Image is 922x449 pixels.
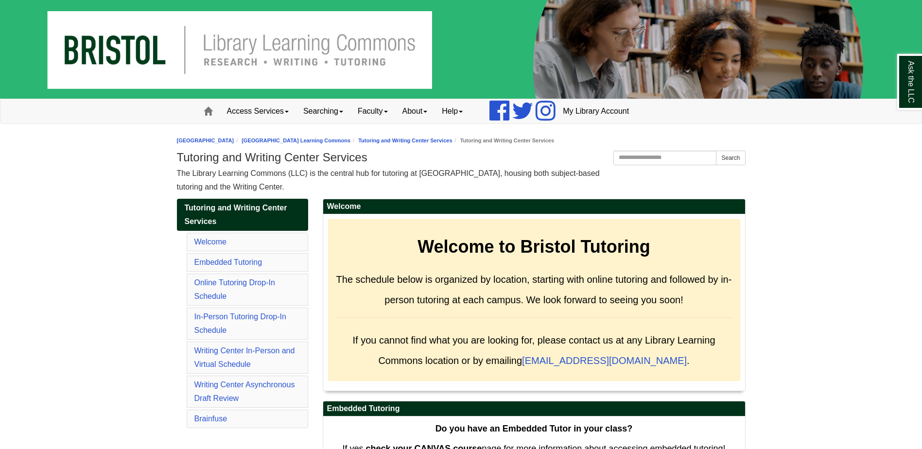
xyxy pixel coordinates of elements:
[418,237,650,257] strong: Welcome to Bristol Tutoring
[194,312,286,334] a: In-Person Tutoring Drop-In Schedule
[556,99,636,123] a: My Library Account
[323,199,745,214] h2: Welcome
[177,199,308,231] a: Tutoring and Writing Center Services
[452,136,554,145] li: Tutoring and Writing Center Services
[323,401,745,416] h2: Embedded Tutoring
[177,151,746,164] h1: Tutoring and Writing Center Services
[194,238,226,246] a: Welcome
[350,99,395,123] a: Faculty
[352,335,715,366] span: If you cannot find what you are looking for, please contact us at any Library Learning Commons lo...
[395,99,435,123] a: About
[435,99,470,123] a: Help
[435,424,633,433] strong: Do you have an Embedded Tutor in your class?
[177,138,234,143] a: [GEOGRAPHIC_DATA]
[336,274,732,305] span: The schedule below is organized by location, starting with online tutoring and followed by in-per...
[358,138,452,143] a: Tutoring and Writing Center Services
[194,346,295,368] a: Writing Center In-Person and Virtual Schedule
[296,99,350,123] a: Searching
[716,151,745,165] button: Search
[220,99,296,123] a: Access Services
[194,258,262,266] a: Embedded Tutoring
[185,204,287,225] span: Tutoring and Writing Center Services
[194,278,275,300] a: Online Tutoring Drop-In Schedule
[194,380,295,402] a: Writing Center Asynchronous Draft Review
[177,136,746,145] nav: breadcrumb
[177,169,600,191] span: The Library Learning Commons (LLC) is the central hub for tutoring at [GEOGRAPHIC_DATA], housing ...
[242,138,350,143] a: [GEOGRAPHIC_DATA] Learning Commons
[194,414,227,423] a: Brainfuse
[522,355,687,366] a: [EMAIL_ADDRESS][DOMAIN_NAME]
